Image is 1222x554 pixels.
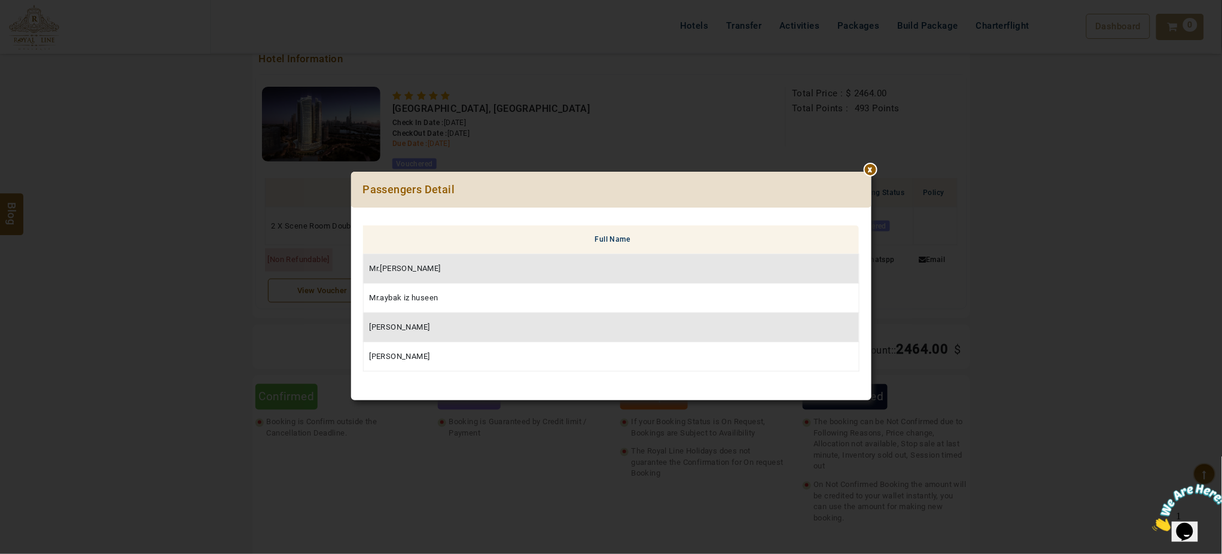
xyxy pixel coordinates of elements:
span: Mr.[PERSON_NAME] [370,264,441,273]
img: Chat attention grabber [5,5,79,52]
span: [PERSON_NAME] [370,322,430,331]
span: 1 [5,5,10,15]
iframe: chat widget [1148,479,1222,536]
span: Mr.aybak iz huseen [370,293,438,302]
span: [PERSON_NAME] [370,352,430,361]
th: Full Name [363,226,859,254]
div: Passengers Detail [351,172,871,208]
